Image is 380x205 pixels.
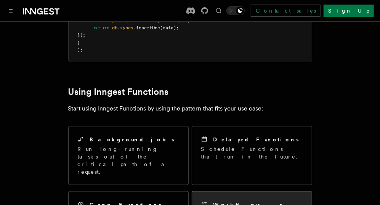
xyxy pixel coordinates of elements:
[94,25,110,30] span: return
[214,6,223,15] button: Find something...
[192,126,312,185] a: Delayed FunctionsSchedule Functions that run in the future.
[78,32,86,38] span: });
[251,5,321,17] a: Contact sales
[68,126,189,185] a: Background jobsRun long-running tasks out of the critical path of a request.
[134,25,160,30] span: .insertOne
[120,25,134,30] span: syncs
[68,103,312,114] p: Start using Inngest Functions by using the pattern that fits your use case:
[78,40,80,45] span: }
[160,25,179,30] span: (data);
[213,136,299,143] h2: Delayed Functions
[78,145,179,176] p: Run long-running tasks out of the critical path of a request.
[112,25,118,30] span: db
[324,5,374,17] a: Sign Up
[78,47,83,53] span: );
[118,25,120,30] span: .
[226,6,245,15] button: Toggle dark mode
[90,136,175,143] h2: Background jobs
[201,145,303,160] p: Schedule Functions that run in the future.
[6,6,15,15] button: Toggle navigation
[68,86,169,97] a: Using Inngest Functions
